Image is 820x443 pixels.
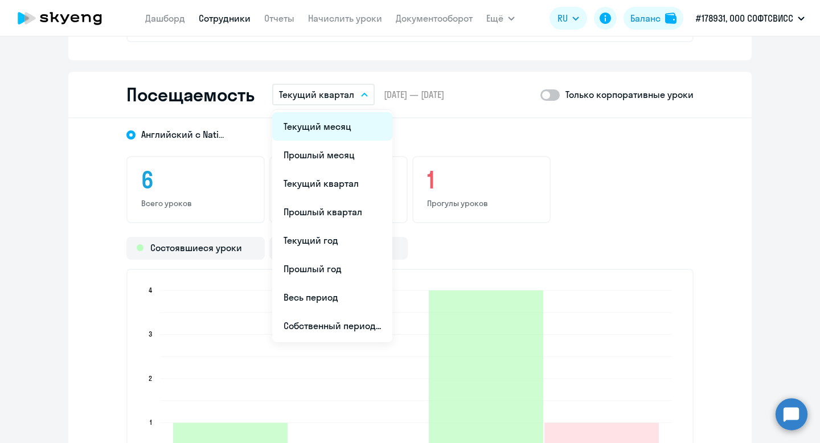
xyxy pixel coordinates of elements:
[141,166,250,194] h3: 6
[486,11,503,25] span: Ещё
[624,7,683,30] button: Балансbalance
[149,330,152,338] text: 3
[272,110,392,342] ul: Ещё
[264,13,294,24] a: Отчеты
[141,128,227,141] span: Английский с Native
[149,374,152,383] text: 2
[696,11,793,25] p: #178931, ООО СОФТСВИСС
[199,13,251,24] a: Сотрудники
[126,83,254,106] h2: Посещаемость
[396,13,473,24] a: Документооборот
[145,13,185,24] a: Дашборд
[630,11,661,25] div: Баланс
[269,237,408,260] div: Прогулы
[308,13,382,24] a: Начислить уроки
[141,198,250,208] p: Всего уроков
[126,237,265,260] div: Состоявшиеся уроки
[150,418,152,426] text: 1
[427,198,536,208] p: Прогулы уроков
[550,7,587,30] button: RU
[565,88,694,101] p: Только корпоративные уроки
[272,84,375,105] button: Текущий квартал
[427,166,536,194] h3: 1
[486,7,515,30] button: Ещё
[557,11,568,25] span: RU
[665,13,676,24] img: balance
[149,286,152,294] text: 4
[690,5,810,32] button: #178931, ООО СОФТСВИСС
[384,88,444,101] span: [DATE] — [DATE]
[279,88,354,101] p: Текущий квартал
